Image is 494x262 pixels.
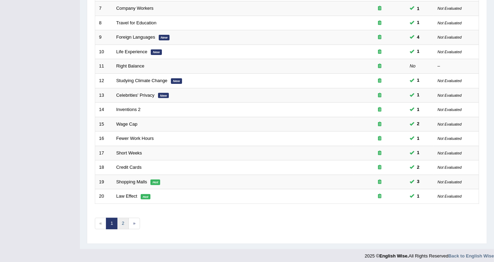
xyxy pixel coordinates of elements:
[358,121,402,128] div: Exam occurring question
[438,35,462,39] small: Not Evaluated
[438,194,462,198] small: Not Evaluated
[141,194,150,200] em: Hot
[116,107,141,112] a: Inventions 2
[116,193,137,199] a: Law Effect
[358,92,402,99] div: Exam occurring question
[151,49,162,55] em: New
[358,179,402,185] div: Exam occurring question
[438,165,462,169] small: Not Evaluated
[95,1,113,16] td: 7
[95,160,113,175] td: 18
[438,93,462,97] small: Not Evaluated
[116,165,142,170] a: Credit Cards
[358,63,402,70] div: Exam occurring question
[358,164,402,171] div: Exam occurring question
[116,179,147,184] a: Shopping Malls
[414,77,422,84] span: You can still take this question
[116,93,155,98] a: Celebrities' Privacy
[95,189,113,204] td: 20
[379,253,409,259] strong: English Wise.
[358,193,402,200] div: Exam occurring question
[95,117,113,132] td: 15
[448,253,494,259] a: Back to English Wise
[358,135,402,142] div: Exam occurring question
[358,150,402,157] div: Exam occurring question
[438,136,462,141] small: Not Evaluated
[116,6,154,11] a: Company Workers
[158,93,169,98] em: New
[95,45,113,59] td: 10
[438,6,462,10] small: Not Evaluated
[414,178,422,185] span: You can still take this question
[438,108,462,112] small: Not Evaluated
[116,121,138,127] a: Wage Cap
[358,49,402,55] div: Exam occurring question
[438,50,462,54] small: Not Evaluated
[116,78,167,83] a: Studying Climate Change
[159,35,170,40] em: New
[116,20,157,25] a: Travel for Education
[95,132,113,146] td: 16
[95,218,106,229] span: «
[116,150,142,156] a: Short Weeks
[414,48,422,55] span: You can still take this question
[358,106,402,113] div: Exam occurring question
[116,136,154,141] a: Fewer Work Hours
[95,30,113,45] td: 9
[414,149,422,157] span: You can still take this question
[116,63,145,69] a: Right Balance
[414,135,422,142] span: You can still take this question
[414,5,422,12] span: You can still take this question
[414,106,422,113] span: You can still take this question
[414,193,422,200] span: You can still take this question
[358,5,402,12] div: Exam occurring question
[117,218,129,229] a: 2
[438,63,475,70] div: –
[414,92,422,99] span: You can still take this question
[116,49,148,54] a: Life Experience
[414,19,422,26] span: You can still take this question
[438,79,462,83] small: Not Evaluated
[95,16,113,30] td: 8
[95,73,113,88] td: 12
[358,78,402,84] div: Exam occurring question
[438,21,462,25] small: Not Evaluated
[438,180,462,184] small: Not Evaluated
[414,164,422,171] span: You can still take this question
[414,34,422,41] span: You can still take this question
[95,103,113,117] td: 14
[95,59,113,74] td: 11
[116,34,155,40] a: Foreign Languages
[438,151,462,155] small: Not Evaluated
[95,175,113,189] td: 19
[95,88,113,103] td: 13
[95,146,113,160] td: 17
[410,63,416,69] em: No
[106,218,117,229] a: 1
[358,20,402,26] div: Exam occurring question
[150,180,160,185] em: Hot
[129,218,140,229] a: »
[438,122,462,126] small: Not Evaluated
[358,34,402,41] div: Exam occurring question
[365,249,494,259] div: 2025 © All Rights Reserved
[171,78,182,84] em: New
[414,120,422,128] span: You can still take this question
